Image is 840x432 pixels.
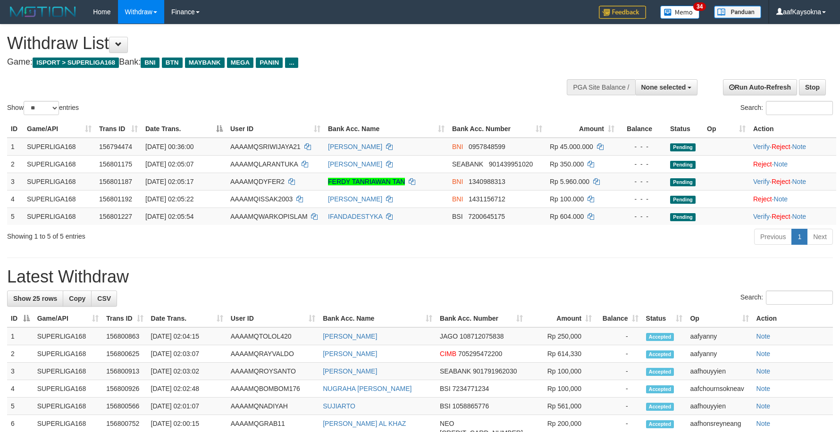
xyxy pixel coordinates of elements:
[324,120,448,138] th: Bank Acc. Name: activate to sort column ascending
[527,363,596,380] td: Rp 100,000
[468,213,505,220] span: Copy 7200645175 to clipboard
[686,310,752,327] th: Op: activate to sort column ascending
[97,295,111,302] span: CSV
[646,350,674,358] span: Accepted
[646,403,674,411] span: Accepted
[63,291,92,307] a: Copy
[686,398,752,415] td: aafhouyyien
[666,120,703,138] th: Status
[145,143,193,150] span: [DATE] 00:36:00
[147,345,227,363] td: [DATE] 02:03:07
[550,178,589,185] span: Rp 5.960.000
[13,295,57,302] span: Show 25 rows
[7,380,34,398] td: 4
[460,332,504,340] span: Copy 108712075838 to clipboard
[458,350,502,357] span: Copy 705295472200 to clipboard
[230,178,285,185] span: AAAAMQDYFER2
[147,380,227,398] td: [DATE] 02:02:48
[7,138,23,156] td: 1
[550,143,593,150] span: Rp 45.000.000
[7,190,23,208] td: 4
[34,398,103,415] td: SUPERLIGA168
[34,310,103,327] th: Game/API: activate to sort column ascending
[622,177,663,186] div: - - -
[489,160,533,168] span: Copy 901439951020 to clipboard
[147,327,227,345] td: [DATE] 02:04:15
[323,420,406,427] a: [PERSON_NAME] AL KHAZ
[646,420,674,428] span: Accepted
[99,143,132,150] span: 156794474
[328,178,405,185] a: FERDY TANRIAWAN TAN
[323,385,412,392] a: NUGRAHA [PERSON_NAME]
[23,120,95,138] th: Game/API: activate to sort column ascending
[95,120,142,138] th: Trans ID: activate to sort column ascending
[753,310,833,327] th: Action
[7,345,34,363] td: 2
[693,2,706,11] span: 34
[772,213,790,220] a: Reject
[7,101,79,115] label: Show entries
[440,420,454,427] span: NEO
[740,291,833,305] label: Search:
[147,310,227,327] th: Date Trans.: activate to sort column ascending
[99,213,132,220] span: 156801227
[756,332,771,340] a: Note
[756,367,771,375] a: Note
[642,310,687,327] th: Status: activate to sort column ascending
[452,143,463,150] span: BNI
[596,310,642,327] th: Balance: activate to sort column ascending
[670,161,696,169] span: Pending
[799,79,826,95] a: Stop
[7,155,23,173] td: 2
[791,229,807,245] a: 1
[596,363,642,380] td: -
[756,385,771,392] a: Note
[469,195,505,203] span: Copy 1431156712 to clipboard
[596,380,642,398] td: -
[436,310,527,327] th: Bank Acc. Number: activate to sort column ascending
[102,398,147,415] td: 156800566
[686,345,752,363] td: aafyanny
[323,367,377,375] a: [PERSON_NAME]
[660,6,700,19] img: Button%20Memo.svg
[754,229,792,245] a: Previous
[34,363,103,380] td: SUPERLIGA168
[596,327,642,345] td: -
[448,120,546,138] th: Bank Acc. Number: activate to sort column ascending
[807,229,833,245] a: Next
[145,213,193,220] span: [DATE] 02:05:54
[792,143,806,150] a: Note
[792,213,806,220] a: Note
[596,398,642,415] td: -
[440,402,451,410] span: BSI
[323,350,377,357] a: [PERSON_NAME]
[599,6,646,19] img: Feedback.jpg
[102,310,147,327] th: Trans ID: activate to sort column ascending
[714,6,761,18] img: panduan.png
[670,143,696,151] span: Pending
[618,120,666,138] th: Balance
[670,178,696,186] span: Pending
[227,363,319,380] td: AAAAMQROYSANTO
[774,195,788,203] a: Note
[756,420,771,427] a: Note
[227,120,324,138] th: User ID: activate to sort column ascending
[527,310,596,327] th: Amount: activate to sort column ascending
[23,190,95,208] td: SUPERLIGA168
[7,291,63,307] a: Show 25 rows
[7,310,34,327] th: ID: activate to sort column descending
[328,213,382,220] a: IFANDADESTYKA
[7,267,833,286] h1: Latest Withdraw
[753,160,772,168] a: Reject
[7,173,23,190] td: 3
[34,345,103,363] td: SUPERLIGA168
[670,213,696,221] span: Pending
[469,178,505,185] span: Copy 1340988313 to clipboard
[670,196,696,204] span: Pending
[753,195,772,203] a: Reject
[452,385,489,392] span: Copy 7234771234 to clipboard
[227,380,319,398] td: AAAAMQBOMBOM176
[7,208,23,225] td: 5
[749,208,836,225] td: · ·
[145,160,193,168] span: [DATE] 02:05:07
